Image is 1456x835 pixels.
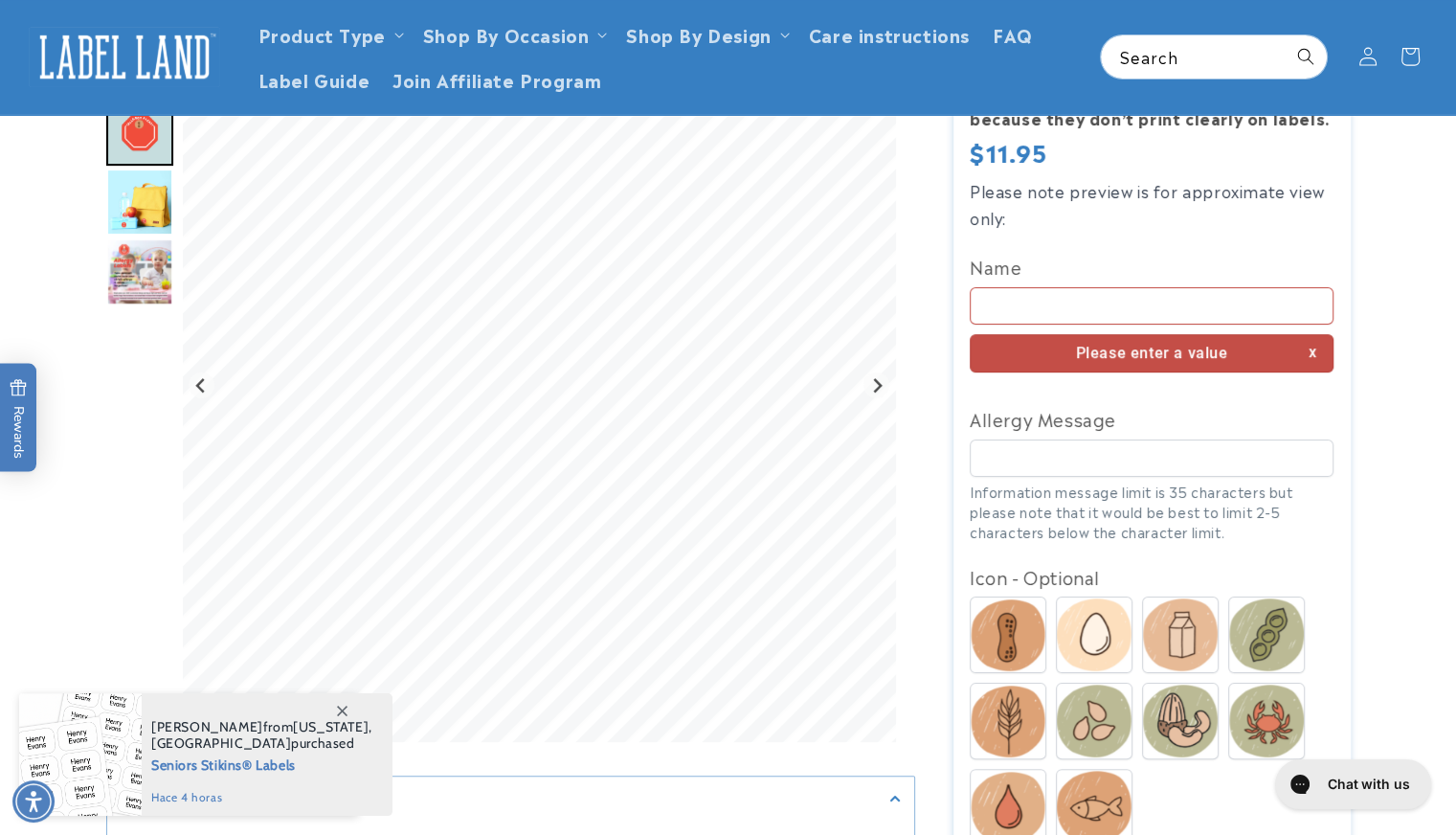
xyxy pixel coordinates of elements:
[1057,598,1131,671] img: Eggs
[1143,598,1218,671] img: Dairy
[797,11,981,56] a: Care instructions
[151,789,372,806] span: hace 4 horas
[151,734,291,752] span: [GEOGRAPHIC_DATA]
[809,23,970,45] span: Care instructions
[106,99,173,166] img: Allergy Labels - Label Land
[970,561,1333,592] div: Icon - Optional
[993,23,1033,45] span: FAQ
[258,21,386,47] a: Product Type
[626,21,771,47] a: Shop By Design
[1266,753,1437,816] iframe: Gorgias live chat messenger
[106,99,173,166] div: Go to slide 2
[1285,35,1327,78] button: Search
[423,23,590,45] span: Shop By Occasion
[1143,685,1218,757] img: Tree nuts
[970,482,1333,542] div: Information message limit is 35 characters but please note that it would be best to limit 2-5 cha...
[970,251,1333,282] label: Name
[293,718,369,735] span: [US_STATE]
[106,238,173,305] div: Go to slide 4
[22,20,228,94] a: Label Land
[189,372,214,398] button: Previous slide
[106,238,173,305] img: Allergy Labels - Label Land
[863,372,889,398] button: Next slide
[10,379,28,459] span: Rewards
[1229,685,1304,757] img: Shellfish
[971,599,1045,671] img: Peanuts
[971,686,1045,757] img: Wheat / Gluten
[12,780,55,823] div: Accessibility Menu
[970,137,1047,167] span: $11.95
[1229,598,1304,671] img: Soy
[1057,685,1131,757] img: Sesame
[151,719,372,752] span: from , purchased
[247,11,412,56] summary: Product Type
[151,718,263,735] span: [PERSON_NAME]
[106,169,173,236] img: Allergy Labels - Label Land
[106,169,173,236] div: Go to slide 3
[258,68,370,90] span: Label Guide
[107,777,914,820] summary: Description
[981,11,1044,56] a: FAQ
[29,27,220,86] img: Label Land
[412,11,616,56] summary: Shop By Occasion
[970,177,1333,233] div: Please note preview is for approximate view only:
[970,334,1333,373] div: Please enter a value
[615,11,796,56] summary: Shop By Design
[247,56,382,102] a: Label Guide
[970,403,1333,434] label: Allergy Message
[151,752,372,776] span: Seniors Stikins® Labels
[392,68,601,90] span: Join Affiliate Program
[381,56,613,102] a: Join Affiliate Program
